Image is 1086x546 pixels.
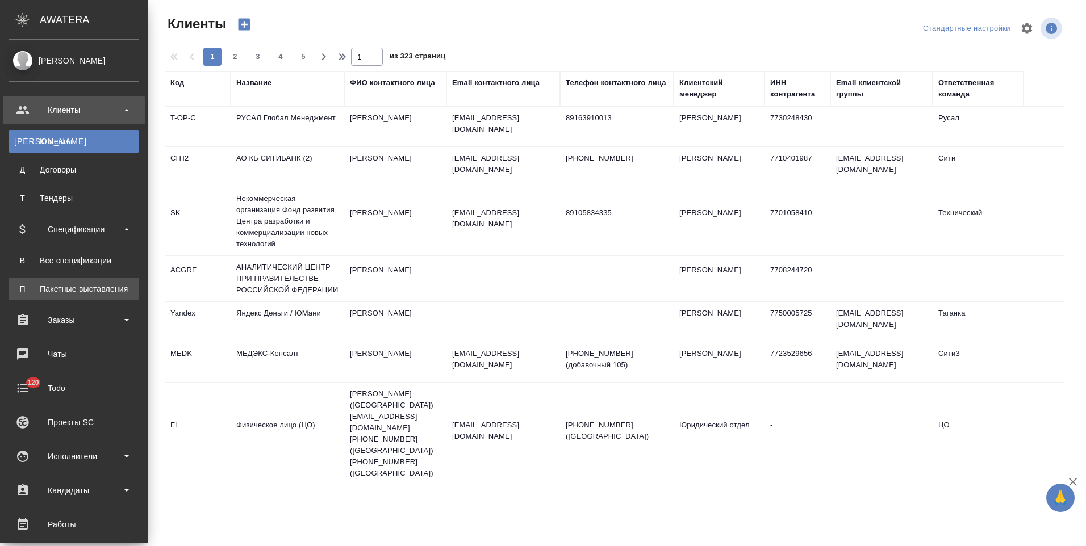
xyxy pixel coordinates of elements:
a: ППакетные выставления [9,278,139,300]
div: Исполнители [9,448,139,465]
button: Создать [231,15,258,34]
p: [PHONE_NUMBER] [566,153,668,164]
p: [PHONE_NUMBER] (добавочный 105) [566,348,668,371]
td: Технический [933,201,1024,241]
span: Посмотреть информацию [1041,18,1064,39]
td: 7710401987 [765,147,830,187]
p: [EMAIL_ADDRESS][DOMAIN_NAME] [452,153,554,175]
span: Настроить таблицу [1013,15,1041,42]
td: MEDK [165,342,231,382]
span: 🙏 [1051,486,1070,510]
td: 7708244720 [765,259,830,299]
td: [PERSON_NAME] [344,342,446,382]
a: Проекты SC [3,408,145,436]
td: CITI2 [165,147,231,187]
td: АНАЛИТИЧЕСКИЙ ЦЕНТР ПРИ ПРАВИТЕЛЬСТВЕ РОССИЙСКОЙ ФЕДЕРАЦИИ [231,256,344,301]
p: [EMAIL_ADDRESS][DOMAIN_NAME] [452,112,554,135]
td: SK [165,201,231,241]
a: Работы [3,510,145,539]
td: Русал [933,107,1024,146]
p: [EMAIL_ADDRESS][DOMAIN_NAME] [452,207,554,230]
td: Некоммерческая организация Фонд развития Центра разработки и коммерциализации новых технологий [231,187,344,255]
div: Работы [9,516,139,533]
p: [PHONE_NUMBER] ([GEOGRAPHIC_DATA]) [566,419,668,442]
div: Пакетные выставления [14,283,133,295]
a: 120Todo [3,374,145,402]
div: Email контактного лица [452,77,540,89]
div: Email клиентской группы [836,77,927,100]
div: Название [236,77,271,89]
button: 4 [271,48,290,66]
td: Яндекс Деньги / ЮМани [231,302,344,342]
div: Клиентский менеджер [679,77,759,100]
div: [PERSON_NAME] [9,54,139,67]
div: AWATERA [40,9,148,31]
span: Клиенты [165,15,226,33]
td: T-OP-C [165,107,231,146]
div: Заказы [9,312,139,329]
td: [PERSON_NAME] [344,259,446,299]
a: [PERSON_NAME]Клиенты [9,130,139,153]
td: АО КБ СИТИБАНК (2) [231,147,344,187]
div: Код [170,77,184,89]
div: ФИО контактного лица [350,77,435,89]
div: ИНН контрагента [770,77,825,100]
td: [PERSON_NAME] [674,201,765,241]
span: 5 [294,51,312,62]
td: Юридический отдел [674,414,765,453]
span: 4 [271,51,290,62]
td: [PERSON_NAME] [674,107,765,146]
td: РУСАЛ Глобал Менеджмент [231,107,344,146]
td: ЦО [933,414,1024,453]
td: - [765,414,830,453]
td: [PERSON_NAME] [674,259,765,299]
td: 7701058410 [765,201,830,241]
td: 7750005725 [765,302,830,342]
td: [PERSON_NAME] [674,147,765,187]
td: 7723529656 [765,342,830,382]
button: 🙏 [1046,484,1075,512]
td: FL [165,414,231,453]
td: [PERSON_NAME] [344,201,446,241]
div: Ответственная команда [938,77,1018,100]
a: ДДоговоры [9,158,139,181]
div: Чаты [9,346,139,363]
span: 3 [249,51,267,62]
div: split button [920,20,1013,37]
div: Проекты SC [9,414,139,431]
div: Спецификации [9,221,139,238]
td: [PERSON_NAME] [344,302,446,342]
td: [PERSON_NAME] ([GEOGRAPHIC_DATA]) [EMAIL_ADDRESS][DOMAIN_NAME] [PHONE_NUMBER] ([GEOGRAPHIC_DATA])... [344,383,446,485]
td: [EMAIL_ADDRESS][DOMAIN_NAME] [830,342,933,382]
td: [EMAIL_ADDRESS][DOMAIN_NAME] [830,302,933,342]
td: Таганка [933,302,1024,342]
a: Чаты [3,340,145,368]
a: ВВсе спецификации [9,249,139,272]
p: [EMAIL_ADDRESS][DOMAIN_NAME] [452,419,554,442]
td: Сити [933,147,1024,187]
span: 2 [226,51,244,62]
td: [EMAIL_ADDRESS][DOMAIN_NAME] [830,147,933,187]
td: [PERSON_NAME] [344,147,446,187]
button: 2 [226,48,244,66]
div: Клиенты [9,102,139,119]
button: 5 [294,48,312,66]
span: 120 [20,377,46,388]
p: 89163910013 [566,112,668,124]
div: Кандидаты [9,482,139,499]
td: 7730248430 [765,107,830,146]
div: Клиенты [14,136,133,147]
div: Тендеры [14,192,133,204]
p: [EMAIL_ADDRESS][DOMAIN_NAME] [452,348,554,371]
td: ACGRF [165,259,231,299]
div: Todo [9,380,139,397]
button: 3 [249,48,267,66]
p: 89105834335 [566,207,668,219]
div: Договоры [14,164,133,175]
td: МЕДЭКС-Консалт [231,342,344,382]
div: Телефон контактного лица [566,77,666,89]
td: Сити3 [933,342,1024,382]
td: [PERSON_NAME] [674,342,765,382]
div: Все спецификации [14,255,133,266]
td: Yandex [165,302,231,342]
